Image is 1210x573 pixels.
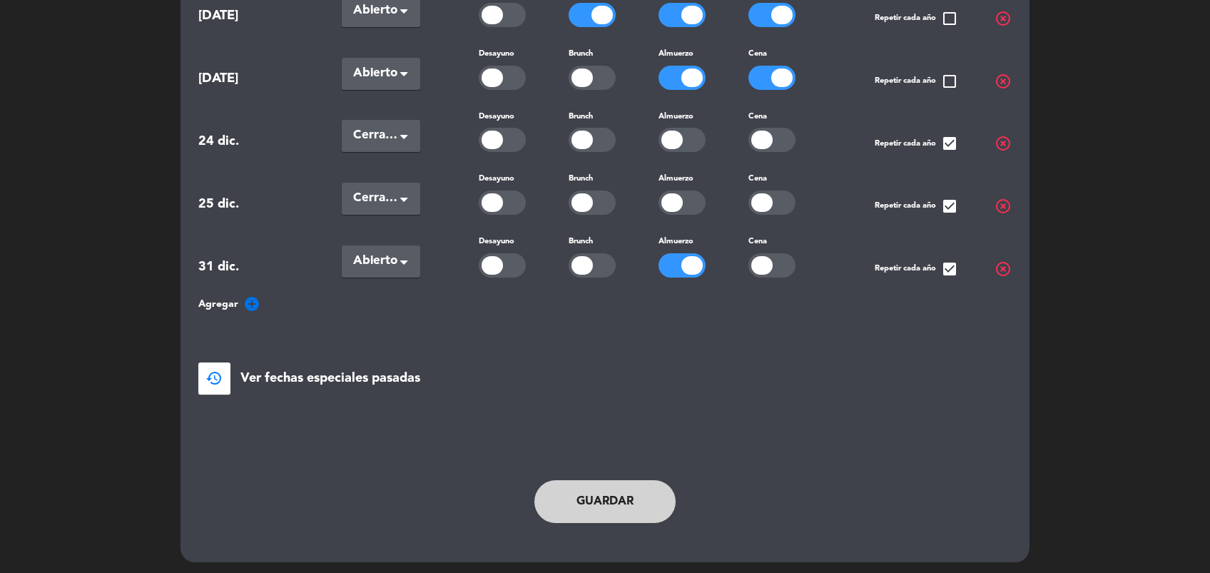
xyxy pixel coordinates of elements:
span: check_box [941,198,958,215]
label: Cena [748,111,767,123]
label: Brunch [569,48,593,61]
span: Abierto [353,64,397,83]
span: Abierto [353,1,397,21]
span: 31 dic. [198,257,305,278]
label: Brunch [569,173,593,186]
span: Repetir cada año [875,73,958,90]
label: Almuerzo [659,111,693,123]
span: Ver fechas especiales pasadas [240,368,420,389]
label: Almuerzo [659,173,693,186]
span: check_box [941,260,958,278]
label: Cena [748,48,767,61]
span: Cerradas [353,126,397,146]
label: Desayuno [479,111,514,123]
label: Cena [748,235,767,248]
label: Almuerzo [659,235,693,248]
span: 25 dic. [198,194,305,215]
i: add_circle [243,295,260,313]
label: Desayuno [479,173,514,186]
span: check_box_outline_blank [941,10,958,27]
span: check_box [941,135,958,152]
button: Guardar [534,480,676,523]
span: Repetir cada año [875,135,958,152]
span: Repetir cada año [875,198,958,215]
span: Cerradas [353,188,397,208]
span: highlight_off [995,198,1012,215]
label: Desayuno [479,235,514,248]
button: restore [198,362,230,395]
label: Brunch [569,111,593,123]
span: 24 dic. [198,131,305,152]
label: Brunch [569,235,593,248]
label: Desayuno [479,48,514,61]
span: Repetir cada año [875,10,958,27]
span: check_box_outline_blank [941,73,958,90]
span: highlight_off [995,10,1012,27]
span: restore [205,370,223,387]
span: highlight_off [995,260,1012,278]
span: highlight_off [995,135,1012,152]
span: Agregar [198,296,238,313]
span: Repetir cada año [875,260,958,278]
label: Almuerzo [659,48,693,61]
span: highlight_off [995,73,1012,90]
span: Abierto [353,251,397,271]
span: [DATE] [198,69,305,89]
span: [DATE] [198,6,305,26]
label: Cena [748,173,767,186]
